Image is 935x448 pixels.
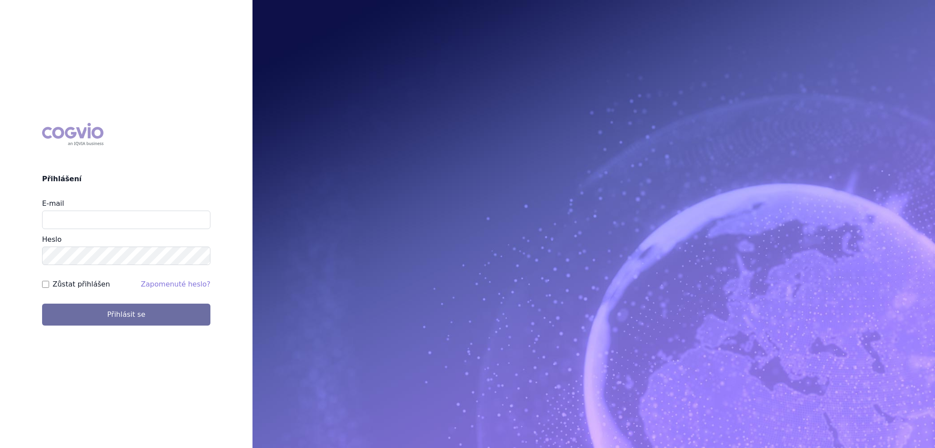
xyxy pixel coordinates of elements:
[141,280,210,288] a: Zapomenuté heslo?
[42,123,103,146] div: COGVIO
[42,235,61,244] label: Heslo
[42,199,64,208] label: E-mail
[42,174,210,184] h2: Přihlášení
[42,304,210,326] button: Přihlásit se
[53,279,110,290] label: Zůstat přihlášen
